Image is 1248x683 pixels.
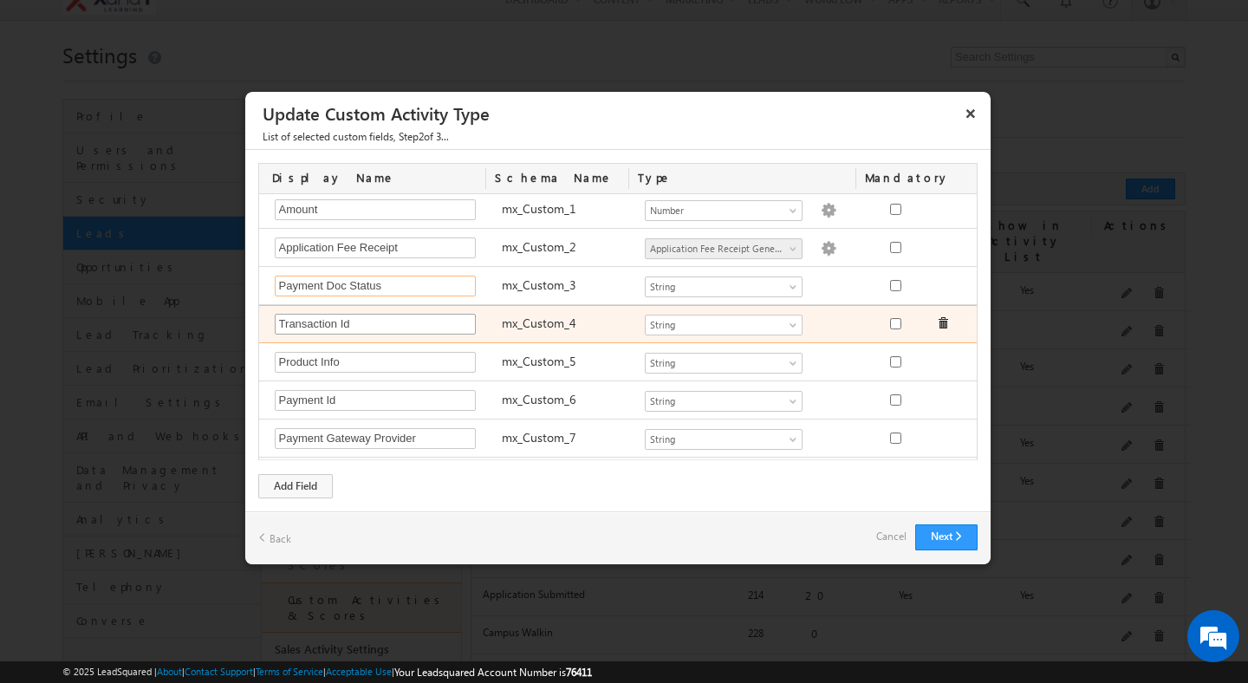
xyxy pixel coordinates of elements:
[90,91,291,114] div: Chat with us now
[821,203,836,218] img: Populate Options
[263,130,393,143] span: List of selected custom fields
[502,238,576,255] label: mx_Custom_2
[646,432,787,447] span: String
[284,9,326,50] div: Minimize live chat window
[566,666,592,679] span: 76411
[876,524,907,549] a: Cancel
[645,353,803,374] a: String
[326,666,392,677] a: Acceptable Use
[646,241,787,257] span: Application Fee Receipt Generated
[236,534,315,557] em: Start Chat
[645,315,803,335] a: String
[646,203,787,218] span: Number
[957,98,985,128] button: ×
[62,664,592,680] span: © 2025 LeadSquared | | | | |
[646,355,787,371] span: String
[259,164,486,193] div: Display Name
[645,429,803,450] a: String
[419,130,424,143] span: 2
[645,391,803,412] a: String
[629,164,856,193] div: Type
[258,524,291,551] a: Back
[646,317,787,333] span: String
[915,524,978,550] button: Next
[502,276,576,293] label: mx_Custom_3
[23,160,316,519] textarea: Type your message and hit 'Enter'
[29,91,73,114] img: d_60004797649_company_0_60004797649
[856,164,957,193] div: Mandatory
[646,279,787,295] span: String
[185,666,253,677] a: Contact Support
[646,394,787,409] span: String
[502,353,576,369] label: mx_Custom_5
[263,98,985,128] h3: Update Custom Activity Type
[645,276,803,297] a: String
[263,130,449,143] span: , Step of 3...
[645,238,803,259] a: Application Fee Receipt Generated
[502,315,576,331] label: mx_Custom_4
[645,200,803,221] a: Number
[821,241,836,257] img: Populate Options
[256,666,323,677] a: Terms of Service
[502,391,576,407] label: mx_Custom_6
[502,429,576,446] label: mx_Custom_7
[157,666,182,677] a: About
[258,474,333,498] div: Add Field
[394,666,592,679] span: Your Leadsquared Account Number is
[502,200,576,217] label: mx_Custom_1
[486,164,630,193] div: Schema Name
